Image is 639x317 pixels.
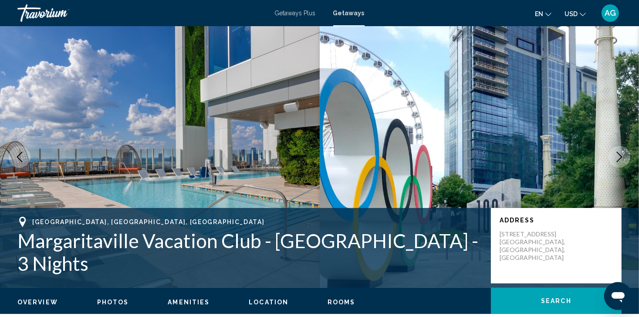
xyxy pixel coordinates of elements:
[168,299,210,306] span: Amenities
[605,9,616,17] span: AG
[541,298,571,305] span: Search
[604,282,632,310] iframe: Button to launch messaging window
[249,299,288,306] span: Location
[565,7,586,20] button: Change currency
[17,299,58,306] span: Overview
[565,10,578,17] span: USD
[500,217,613,224] p: Address
[491,288,622,314] button: Search
[17,4,266,22] a: Travorium
[168,298,210,306] button: Amenities
[32,218,264,225] span: [GEOGRAPHIC_DATA], [GEOGRAPHIC_DATA], [GEOGRAPHIC_DATA]
[500,230,569,262] p: [STREET_ADDRESS] [GEOGRAPHIC_DATA], [GEOGRAPHIC_DATA], [GEOGRAPHIC_DATA]
[609,146,630,168] button: Next image
[275,10,316,17] a: Getaways Plus
[17,229,482,275] h1: Margaritaville Vacation Club - [GEOGRAPHIC_DATA] - 3 Nights
[535,7,551,20] button: Change language
[9,146,30,168] button: Previous image
[328,299,355,306] span: Rooms
[249,298,288,306] button: Location
[97,299,129,306] span: Photos
[97,298,129,306] button: Photos
[328,298,355,306] button: Rooms
[333,10,365,17] a: Getaways
[535,10,543,17] span: en
[599,4,622,22] button: User Menu
[17,298,58,306] button: Overview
